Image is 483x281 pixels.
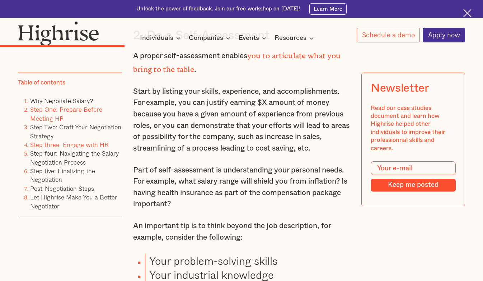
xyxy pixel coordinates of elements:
[30,149,119,167] a: Step four: Navigating the Salary Negotiation Process
[133,48,350,75] p: A proper self-assessment enables .
[423,28,465,42] a: Apply now
[145,254,350,268] li: Your problem-solving skills
[136,5,300,13] div: Unlock the power of feedback. Join our free workshop on [DATE]!
[371,82,429,95] div: Newsletter
[371,179,456,192] input: Keep me posted
[133,51,341,70] strong: you to articulate what you bring to the table
[140,34,183,42] div: Individuals
[189,34,223,42] div: Companies
[30,123,121,140] a: Step Two: Craft Your Negotiation Strategy
[239,34,268,42] div: Events
[309,3,347,15] a: Learn More
[463,9,472,17] img: Cross icon
[133,220,350,243] p: An important tip is to think beyond the job description, for example, consider the following:
[357,28,419,42] a: Schedule a demo
[18,21,99,46] img: Highrise logo
[133,86,350,154] p: Start by listing your skills, experience, and accomplishments. For example, you can justify earni...
[371,104,456,152] div: Read our case studies document and learn how Highrise helped other individuals to improve their p...
[30,105,102,123] a: Step One: Prepare Before Meeting HR
[371,161,456,192] form: Modal Form
[30,184,94,193] a: Post-Negotiation Steps
[239,34,259,42] div: Events
[275,34,316,42] div: Resources
[275,34,306,42] div: Resources
[30,140,108,149] a: Step three: Engage with HR
[18,79,65,87] div: Table of contents
[30,193,117,211] a: Let Highrise Make You a Better Negotiator
[189,34,233,42] div: Companies
[371,161,456,175] input: Your e-mail
[140,34,173,42] div: Individuals
[30,96,93,105] a: Why Negotiate Salary?
[30,166,95,184] a: Step five: Finalizing the Negotiation
[133,165,350,210] p: Part of self-assessment is understanding your personal needs. For example, what salary range will...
